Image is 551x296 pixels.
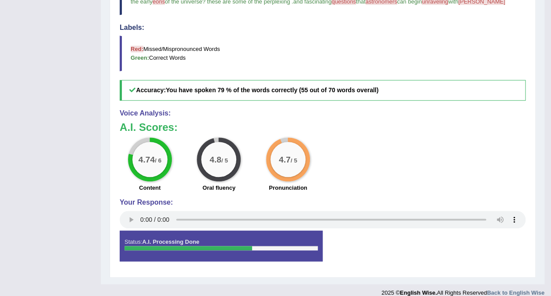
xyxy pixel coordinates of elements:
small: / 5 [221,157,228,163]
blockquote: Missed/Mispronounced Words Correct Words [120,36,526,71]
b: A.I. Scores: [120,121,178,133]
small: / 5 [291,157,297,163]
label: Oral fluency [203,184,235,192]
b: Green: [131,54,149,61]
a: Back to English Wise [487,289,544,296]
big: 4.74 [139,155,155,164]
big: 4.7 [279,155,291,164]
b: Red: [131,46,143,52]
strong: A.I. Processing Done [142,238,199,245]
label: Content [139,184,160,192]
strong: English Wise. [400,289,437,296]
small: / 6 [155,157,161,163]
b: You have spoken 79 % of the words correctly (55 out of 70 words overall) [166,87,378,94]
big: 4.8 [210,155,222,164]
label: Pronunciation [269,184,307,192]
h5: Accuracy: [120,80,526,101]
h4: Your Response: [120,199,526,206]
div: Status: [120,231,323,261]
h4: Labels: [120,24,526,32]
h4: Voice Analysis: [120,109,526,117]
